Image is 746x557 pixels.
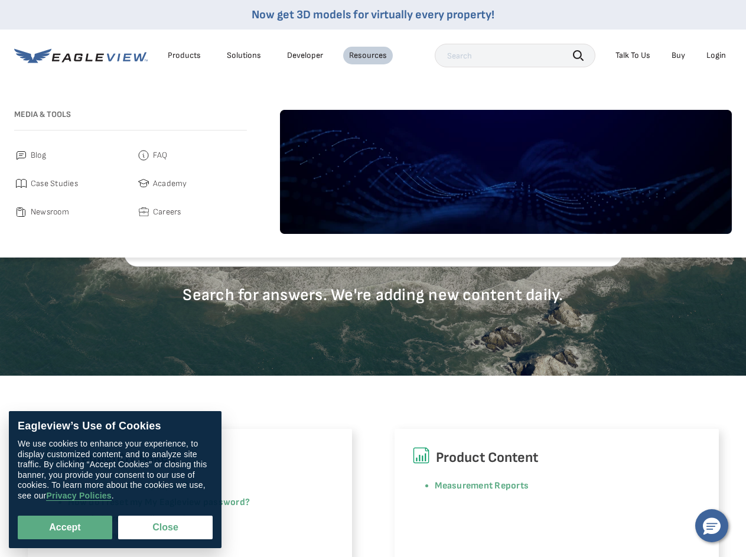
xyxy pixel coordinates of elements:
[412,447,701,469] h6: Product Content
[615,50,650,61] div: Talk To Us
[136,177,247,191] a: Academy
[706,50,726,61] div: Login
[31,148,46,162] span: Blog
[153,177,187,191] span: Academy
[280,110,732,234] img: default-image.webp
[136,205,247,219] a: Careers
[227,50,261,61] div: Solutions
[31,177,78,191] span: Case Studies
[18,516,112,539] button: Accept
[18,420,213,433] div: Eagleview’s Use of Cookies
[153,148,168,162] span: FAQ
[14,177,28,191] img: case_studies.svg
[349,50,387,61] div: Resources
[14,177,125,191] a: Case Studies
[672,50,685,61] a: Buy
[136,148,151,162] img: faq.svg
[118,516,213,539] button: Close
[136,205,151,219] img: careers.svg
[14,205,125,219] a: Newsroom
[31,205,69,219] span: Newsroom
[435,480,529,491] a: Measurement Reports
[252,8,494,22] a: Now get 3D models for virtually every property!
[123,285,623,305] p: Search for answers. We're adding new content daily.
[695,509,728,542] button: Hello, have a question? Let’s chat.
[287,50,323,61] a: Developer
[14,205,28,219] img: newsroom.svg
[168,50,201,61] div: Products
[153,205,181,219] span: Careers
[46,491,111,501] a: Privacy Policies
[14,148,28,162] img: blog.svg
[136,148,247,162] a: FAQ
[14,110,247,120] h3: Media & Tools
[14,148,125,162] a: Blog
[136,177,151,191] img: academy.svg
[18,439,213,501] div: We use cookies to enhance your experience, to display customized content, and to analyze site tra...
[435,44,595,67] input: Search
